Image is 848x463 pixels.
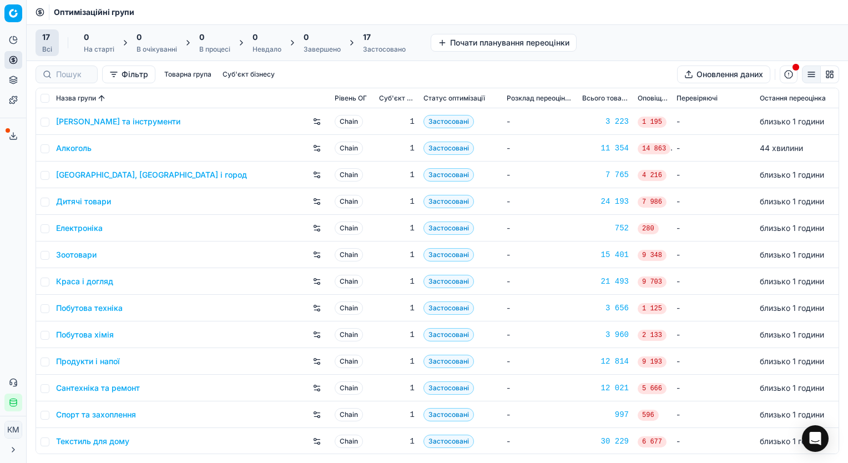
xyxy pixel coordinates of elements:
[760,276,824,286] span: близько 1 години
[423,328,474,341] span: Застосовані
[379,249,415,260] div: 1
[379,94,415,103] span: Суб'єкт бізнесу
[502,268,578,295] td: -
[672,108,755,135] td: -
[56,329,114,340] a: Побутова хімія
[638,250,667,261] span: 9 348
[638,94,668,103] span: Оповіщення
[582,223,629,234] div: 752
[760,383,824,392] span: близько 1 години
[638,276,667,288] span: 9 703
[335,115,363,128] span: Chain
[638,383,667,394] span: 5 666
[423,408,474,421] span: Застосовані
[56,169,247,180] a: [GEOGRAPHIC_DATA], [GEOGRAPHIC_DATA] і город
[638,436,667,447] span: 6 677
[502,375,578,401] td: -
[335,301,363,315] span: Chain
[363,45,406,54] div: Застосовано
[760,223,824,233] span: близько 1 години
[379,436,415,447] div: 1
[502,108,578,135] td: -
[802,425,829,452] div: Open Intercom Messenger
[423,168,474,182] span: Застосовані
[253,32,258,43] span: 0
[672,348,755,375] td: -
[638,330,667,341] span: 2 133
[335,381,363,395] span: Chain
[5,421,22,438] span: КM
[56,249,97,260] a: Зоотовари
[379,196,415,207] div: 1
[304,32,309,43] span: 0
[56,409,136,420] a: Спорт та захоплення
[582,196,629,207] a: 24 193
[335,275,363,288] span: Chain
[502,428,578,455] td: -
[199,45,230,54] div: В процесі
[423,195,474,208] span: Застосовані
[760,436,824,446] span: близько 1 години
[502,188,578,215] td: -
[760,356,824,366] span: близько 1 години
[638,197,667,208] span: 7 986
[582,143,629,154] div: 11 354
[638,223,659,234] span: 280
[582,94,629,103] span: Всього товарів
[56,196,111,207] a: Дитячі товари
[672,188,755,215] td: -
[638,410,659,421] span: 596
[423,94,485,103] span: Статус оптимізації
[582,249,629,260] div: 15 401
[760,143,803,153] span: 44 хвилини
[423,142,474,155] span: Застосовані
[582,329,629,340] div: 3 960
[335,195,363,208] span: Chain
[638,143,670,154] span: 14 863
[379,356,415,367] div: 1
[507,94,573,103] span: Розклад переоцінювання
[423,115,474,128] span: Застосовані
[502,348,578,375] td: -
[379,329,415,340] div: 1
[423,248,474,261] span: Застосовані
[335,355,363,368] span: Chain
[760,330,824,339] span: близько 1 години
[760,250,824,259] span: близько 1 години
[760,410,824,419] span: близько 1 години
[582,436,629,447] a: 30 229
[84,45,114,54] div: На старті
[54,7,134,18] span: Оптимізаційні групи
[672,135,755,162] td: -
[502,295,578,321] td: -
[760,170,824,179] span: близько 1 години
[56,223,103,234] a: Електроніка
[502,241,578,268] td: -
[638,170,667,181] span: 4 216
[379,223,415,234] div: 1
[672,162,755,188] td: -
[335,142,363,155] span: Chain
[253,45,281,54] div: Невдало
[672,321,755,348] td: -
[379,383,415,394] div: 1
[379,116,415,127] div: 1
[42,32,50,43] span: 17
[218,68,279,81] button: Суб'єкт бізнесу
[582,356,629,367] a: 12 814
[335,328,363,341] span: Chain
[582,409,629,420] a: 997
[502,321,578,348] td: -
[760,117,824,126] span: близько 1 години
[56,303,123,314] a: Побутова техніка
[379,276,415,287] div: 1
[677,94,718,103] span: Перевіряючі
[760,197,824,206] span: близько 1 години
[582,303,629,314] div: 3 656
[137,45,177,54] div: В очікуванні
[335,94,367,103] span: Рівень OГ
[335,408,363,421] span: Chain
